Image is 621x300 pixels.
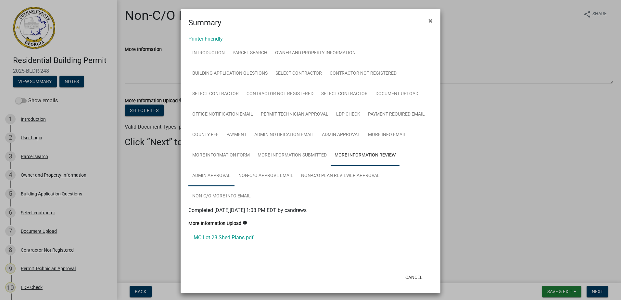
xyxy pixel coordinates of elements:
[188,63,272,84] a: Building Application Questions
[372,84,422,105] a: Document Upload
[188,166,234,186] a: Admin Approval
[254,145,331,166] a: More Information Submitted
[332,104,364,125] a: LDP Check
[243,84,317,105] a: Contractor Not Registered
[188,207,307,213] span: Completed [DATE][DATE] 1:03 PM EDT by candrews
[331,145,399,166] a: More Information Review
[188,125,222,145] a: County Fee
[250,125,318,145] a: Admin Notification Email
[317,84,372,105] a: Select contractor
[428,16,433,25] span: ×
[229,43,271,64] a: Parcel search
[188,84,243,105] a: Select contractor
[188,17,221,29] h4: Summary
[364,104,429,125] a: Payment Required Email
[423,12,438,30] button: Close
[188,145,254,166] a: More Information Form
[222,125,250,145] a: Payment
[188,230,433,245] a: MC Lot 28 Shed Plans.pdf
[271,43,360,64] a: Owner and Property Information
[234,166,297,186] a: Non-C/O Approve Email
[257,104,332,125] a: Permit Technician Approval
[326,63,400,84] a: Contractor Not Registered
[400,271,428,283] button: Cancel
[188,104,257,125] a: Office Notification Email
[188,36,223,42] a: Printer Friendly
[188,186,255,207] a: Non-C/O More Info Email
[188,43,229,64] a: Introduction
[243,220,247,225] i: info
[297,166,384,186] a: Non-C/O Plan Reviewer Approval
[188,221,241,226] label: More Information Upload
[272,63,326,84] a: Select contractor
[318,125,364,145] a: Admin Approval
[364,125,410,145] a: More Info Email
